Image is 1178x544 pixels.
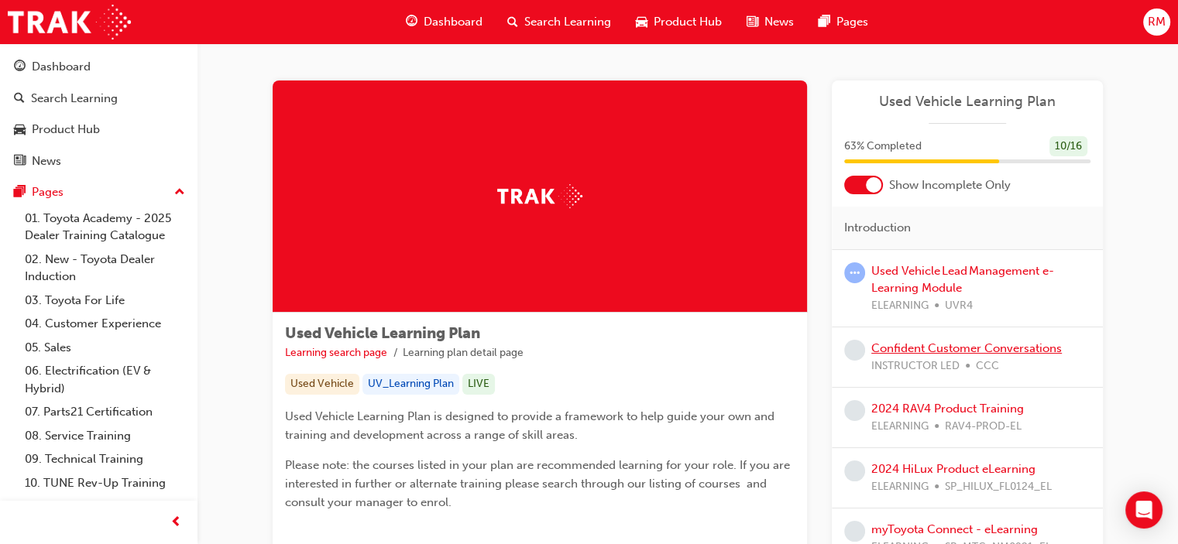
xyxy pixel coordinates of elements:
span: learningRecordVerb_NONE-icon [844,340,865,361]
span: car-icon [14,123,26,137]
span: ELEARNING [871,297,929,315]
a: Used Vehicle Lead Management e-Learning Module [871,264,1054,296]
a: myToyota Connect - eLearning [871,522,1038,536]
span: 63 % Completed [844,138,922,156]
a: news-iconNews [734,6,806,38]
span: Dashboard [424,13,483,31]
div: News [32,152,61,170]
a: Product Hub [6,115,191,144]
a: Used Vehicle Learning Plan [844,93,1090,111]
span: guage-icon [406,12,417,32]
span: News [764,13,794,31]
span: news-icon [747,12,758,32]
span: RAV4-PROD-EL [945,418,1022,436]
span: Pages [836,13,868,31]
div: Search Learning [31,90,118,108]
a: 04. Customer Experience [19,312,191,336]
div: Product Hub [32,121,100,139]
span: learningRecordVerb_NONE-icon [844,521,865,542]
span: Please note: the courses listed in your plan are recommended learning for your role. If you are i... [285,458,793,509]
div: Pages [32,183,64,201]
span: SP_HILUX_FL0124_EL [945,478,1052,496]
span: search-icon [14,92,25,106]
span: pages-icon [819,12,830,32]
div: Dashboard [32,58,91,76]
span: CCC [976,358,999,375]
button: RM [1143,9,1170,36]
img: Trak [497,184,582,208]
a: All Pages [19,494,191,518]
span: Used Vehicle Learning Plan is designed to provide a framework to help guide your own and training... [285,409,778,442]
button: Pages [6,178,191,207]
span: pages-icon [14,186,26,200]
a: pages-iconPages [806,6,881,38]
a: 01. Toyota Academy - 2025 Dealer Training Catalogue [19,207,191,248]
a: 09. Technical Training [19,447,191,471]
span: search-icon [507,12,518,32]
a: 2024 HiLux Product eLearning [871,462,1035,476]
span: Search Learning [524,13,611,31]
div: Open Intercom Messenger [1125,491,1163,529]
span: ELEARNING [871,418,929,436]
span: INSTRUCTOR LED [871,358,960,375]
a: News [6,147,191,176]
div: 10 / 16 [1049,136,1087,157]
span: Product Hub [654,13,722,31]
span: Introduction [844,219,911,237]
span: Show Incomplete Only [889,176,1011,194]
span: learningRecordVerb_NONE-icon [844,400,865,421]
div: Used Vehicle [285,374,359,395]
a: guage-iconDashboard [393,6,495,38]
div: UV_Learning Plan [362,374,459,395]
span: ELEARNING [871,478,929,496]
a: Search Learning [6,84,191,113]
a: Dashboard [6,53,191,81]
span: news-icon [14,155,26,169]
a: 06. Electrification (EV & Hybrid) [19,359,191,400]
span: UVR4 [945,297,973,315]
a: 2024 RAV4 Product Training [871,402,1024,416]
span: learningRecordVerb_NONE-icon [844,460,865,481]
a: search-iconSearch Learning [495,6,623,38]
span: Used Vehicle Learning Plan [285,324,480,342]
a: 03. Toyota For Life [19,289,191,313]
span: RM [1148,13,1166,31]
a: 02. New - Toyota Dealer Induction [19,248,191,289]
span: learningRecordVerb_ATTEMPT-icon [844,262,865,283]
li: Learning plan detail page [403,344,524,362]
a: car-iconProduct Hub [623,6,734,38]
span: up-icon [174,183,185,203]
span: prev-icon [170,513,182,532]
a: 05. Sales [19,336,191,360]
a: 08. Service Training [19,424,191,448]
button: DashboardSearch LearningProduct HubNews [6,50,191,178]
span: guage-icon [14,60,26,74]
img: Trak [8,5,131,39]
a: 10. TUNE Rev-Up Training [19,471,191,495]
a: 07. Parts21 Certification [19,400,191,424]
span: car-icon [636,12,647,32]
a: Learning search page [285,346,387,359]
div: LIVE [462,374,495,395]
a: Confident Customer Conversations [871,341,1062,355]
